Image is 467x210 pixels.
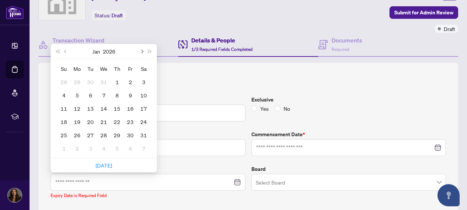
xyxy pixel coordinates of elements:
td: 2026-01-19 [71,115,84,128]
td: 2026-01-18 [57,115,71,128]
td: 2026-01-29 [110,128,124,142]
td: 2026-01-12 [71,102,84,115]
div: 20 [86,117,95,126]
div: 3 [86,144,95,153]
td: 2026-01-11 [57,102,71,115]
td: 2026-01-28 [97,128,110,142]
td: 2026-01-01 [110,75,124,89]
button: Last year (Control + left) [54,44,62,59]
td: 2026-01-03 [137,75,150,89]
th: Fr [124,62,137,75]
button: Choose a month [92,44,100,59]
td: 2026-01-17 [137,102,150,115]
td: 2026-02-05 [110,142,124,155]
td: 2026-01-20 [84,115,97,128]
td: 2026-01-24 [137,115,150,128]
span: Expiry Date is Required Field [51,193,107,198]
img: Profile Icon [8,188,22,202]
th: Mo [71,62,84,75]
td: 2026-01-10 [137,89,150,102]
th: Tu [84,62,97,75]
label: Board [251,165,446,173]
span: Required [332,47,349,52]
td: 2026-01-16 [124,102,137,115]
button: Choose a year [103,44,115,59]
div: 10 [139,91,148,100]
h4: Documents [332,36,362,45]
div: 31 [99,78,108,86]
img: logo [6,6,24,19]
div: 6 [86,91,95,100]
span: Draft [444,25,455,33]
td: 2026-01-07 [97,89,110,102]
div: 6 [126,144,135,153]
div: 3 [139,78,148,86]
div: 2 [126,78,135,86]
td: 2026-01-13 [84,102,97,115]
td: 2026-01-30 [124,128,137,142]
label: Commencement Date [251,130,446,138]
div: Status: [92,10,126,20]
label: Exclusive [251,96,446,104]
div: 28 [99,131,108,140]
div: 12 [73,104,82,113]
div: 14 [99,104,108,113]
td: 2026-02-04 [97,142,110,155]
button: Open asap [437,184,460,206]
div: 21 [99,117,108,126]
div: 16 [126,104,135,113]
td: 2025-12-30 [84,75,97,89]
div: 28 [59,78,68,86]
td: 2026-01-04 [57,89,71,102]
td: 2026-01-21 [97,115,110,128]
td: 2026-01-14 [97,102,110,115]
td: 2026-02-06 [124,142,137,155]
span: 1/3 Required Fields Completed [191,47,253,52]
div: 26 [73,131,82,140]
span: Yes [257,104,272,113]
th: We [97,62,110,75]
div: 9 [126,91,135,100]
td: 2026-01-27 [84,128,97,142]
a: [DATE] [96,162,112,169]
td: 2026-01-26 [71,128,84,142]
div: 15 [113,104,121,113]
div: 1 [59,144,68,153]
td: 2026-01-08 [110,89,124,102]
div: 5 [113,144,121,153]
div: 17 [139,104,148,113]
td: 2026-01-23 [124,115,137,128]
button: Next year (Control + right) [146,44,154,59]
td: 2025-12-31 [97,75,110,89]
div: 13 [86,104,95,113]
div: 25 [59,131,68,140]
div: 18 [59,117,68,126]
h2: Trade Details [51,75,446,87]
td: 2026-01-31 [137,128,150,142]
button: Previous month (PageUp) [62,44,70,59]
span: Submit for Admin Review [394,7,453,18]
button: Next month (PageDown) [137,44,145,59]
div: 4 [59,91,68,100]
td: 2026-02-02 [71,142,84,155]
td: 2026-02-01 [57,142,71,155]
td: 2026-01-15 [110,102,124,115]
td: 2025-12-29 [71,75,84,89]
div: 31 [139,131,148,140]
th: Th [110,62,124,75]
td: 2026-01-05 [71,89,84,102]
td: 2026-02-07 [137,142,150,155]
div: 8 [113,91,121,100]
span: No [281,104,293,113]
h4: Transaction Wizard [52,36,104,45]
div: 7 [99,91,108,100]
div: 29 [113,131,121,140]
div: 30 [126,131,135,140]
td: 2026-01-06 [84,89,97,102]
button: Submit for Admin Review [389,6,458,19]
td: 2026-01-25 [57,128,71,142]
div: 23 [126,117,135,126]
div: 27 [86,131,95,140]
div: 11 [59,104,68,113]
div: 22 [113,117,121,126]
